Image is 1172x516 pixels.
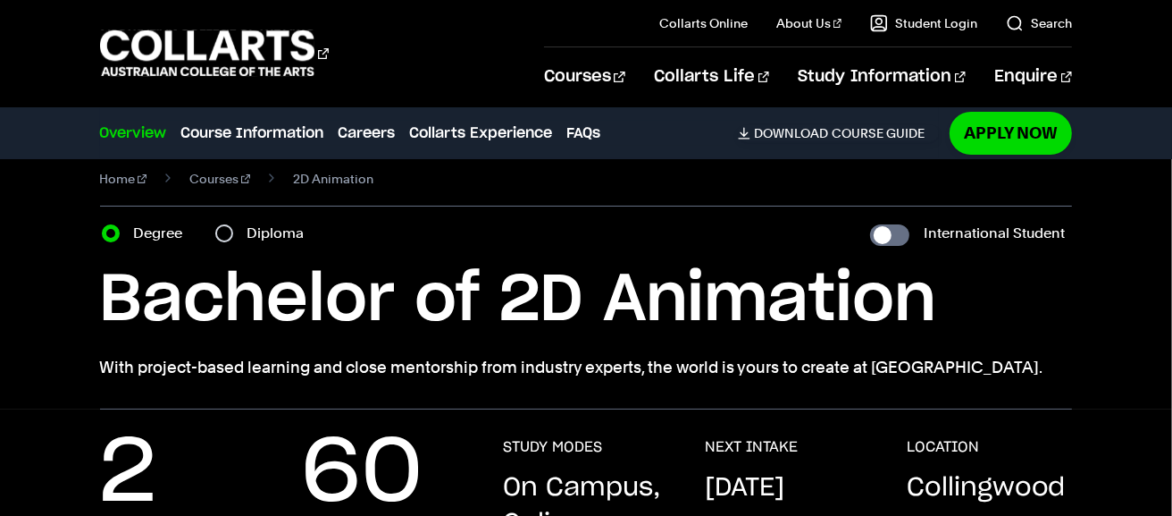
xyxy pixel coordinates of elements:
[754,125,828,141] span: Download
[100,28,329,79] div: Go to homepage
[134,221,194,246] label: Degree
[924,221,1065,246] label: International Student
[654,47,769,106] a: Collarts Life
[100,438,157,510] p: 2
[247,221,315,246] label: Diploma
[339,123,396,144] a: Careers
[907,470,1066,506] p: Collingwood
[994,47,1072,106] a: Enquire
[181,123,324,144] a: Course Information
[189,166,250,191] a: Courses
[301,438,423,510] p: 60
[907,438,979,456] h3: LOCATION
[870,14,977,32] a: Student Login
[410,123,553,144] a: Collarts Experience
[544,47,625,106] a: Courses
[738,125,939,141] a: DownloadCourse Guide
[1006,14,1072,32] a: Search
[705,470,784,506] p: [DATE]
[798,47,966,106] a: Study Information
[503,438,602,456] h3: STUDY MODES
[100,166,147,191] a: Home
[950,112,1072,154] a: Apply Now
[567,123,601,144] a: FAQs
[293,166,373,191] span: 2D Animation
[776,14,842,32] a: About Us
[705,438,798,456] h3: NEXT INTAKE
[100,355,1073,380] p: With project-based learning and close mentorship from industry experts, the world is yours to cre...
[100,260,1073,341] h1: Bachelor of 2D Animation
[659,14,748,32] a: Collarts Online
[100,123,167,144] a: Overview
